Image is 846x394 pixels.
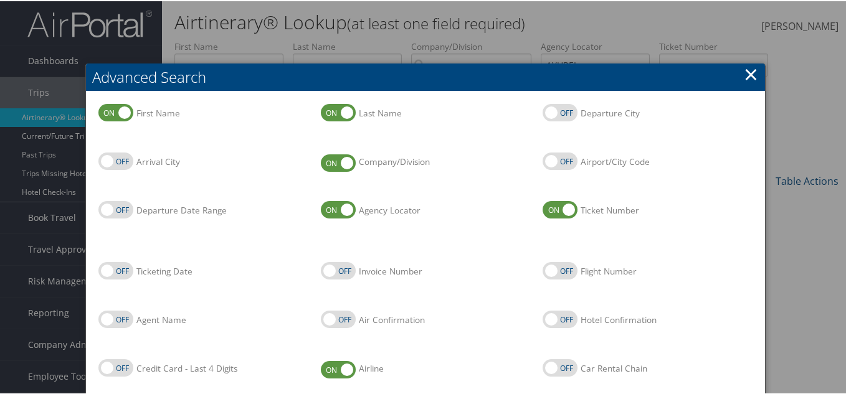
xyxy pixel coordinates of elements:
label: Credit Card - Last 4 Digits [136,361,237,373]
label: Car Rental Chain [543,358,577,375]
label: First Name [136,106,180,118]
label: First Name [98,103,133,120]
label: Airline [321,360,356,377]
label: Flight Number [581,264,637,276]
label: Agency Locator [359,203,421,215]
label: Air Confirmation [359,312,425,325]
label: Last Name [359,106,402,118]
label: Company/Division [321,153,356,171]
label: Invoice Number [321,261,356,278]
a: Close [744,60,758,85]
label: Flight Number [543,261,577,278]
label: Last Name [321,103,356,120]
label: Credit Card - Last 4 Digits [98,358,133,375]
h2: Advanced Search [86,62,766,90]
label: Air Confirmation [321,309,356,327]
label: Hotel Confirmation [543,309,577,327]
label: Agent Name [98,309,133,327]
label: Departure City [543,103,577,120]
label: Ticket Number [543,200,577,217]
label: Agent Name [136,312,186,325]
label: Ticket Number [581,203,639,215]
label: Car Rental Chain [581,361,647,373]
label: Departure Date Range [98,200,133,217]
label: Hotel Confirmation [581,312,657,325]
label: Invoice Number [359,264,422,276]
label: Airport/City Code [543,151,577,169]
label: Ticketing Date [98,261,133,278]
label: Arrival City [98,151,133,169]
label: Agency Locator [321,200,356,217]
label: Departure Date Range [136,203,227,215]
